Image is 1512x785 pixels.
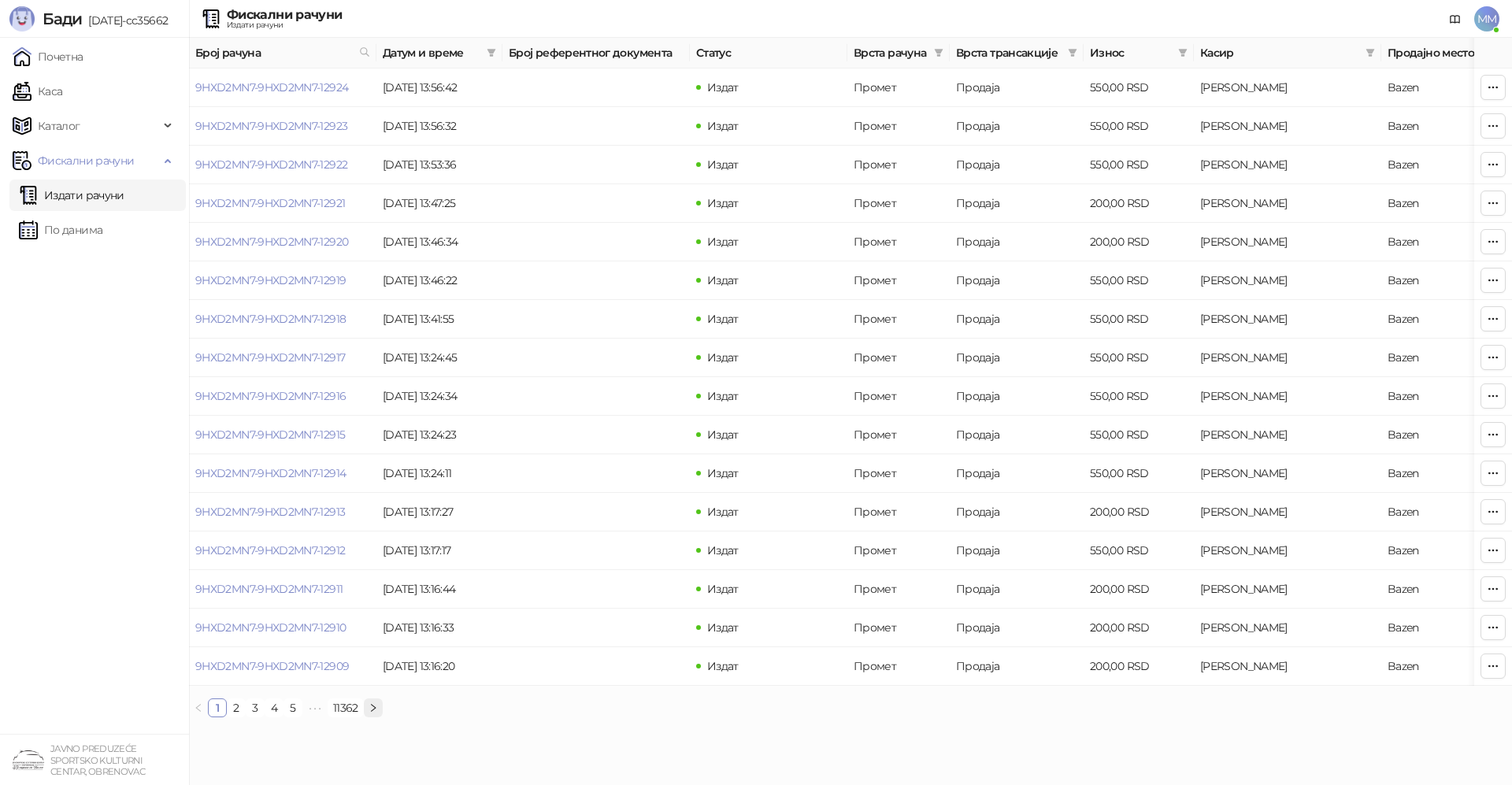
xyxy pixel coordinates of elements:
[189,698,208,717] li: Претходна страна
[189,493,376,531] td: 9HXD2MN7-9HXD2MN7-12913
[707,389,739,403] span: Издат
[376,570,502,609] td: [DATE] 13:16:44
[1084,416,1194,454] td: 550,00 RSD
[950,570,1084,609] td: Продаја
[195,196,345,210] a: 9HXD2MN7-9HXD2MN7-12921
[487,48,496,57] span: filter
[189,454,376,493] td: 9HXD2MN7-9HXD2MN7-12914
[847,107,950,146] td: Промет
[1084,69,1194,107] td: 550,00 RSD
[950,107,1084,146] td: Продаја
[1084,261,1194,300] td: 550,00 RSD
[189,647,376,686] td: 9HXD2MN7-9HXD2MN7-12909
[1178,48,1188,57] span: filter
[707,466,739,480] span: Издат
[189,377,376,416] td: 9HXD2MN7-9HXD2MN7-12916
[189,570,376,609] td: 9HXD2MN7-9HXD2MN7-12911
[1194,647,1381,686] td: Nikolina Komadina
[1200,44,1359,61] span: Касир
[707,312,739,326] span: Издат
[707,235,739,249] span: Издат
[847,377,950,416] td: Промет
[189,300,376,339] td: 9HXD2MN7-9HXD2MN7-12918
[376,146,502,184] td: [DATE] 13:53:36
[1194,454,1381,493] td: Nikolina Komadina
[950,416,1084,454] td: Продаја
[189,184,376,223] td: 9HXD2MN7-9HXD2MN7-12921
[1194,38,1381,69] th: Касир
[707,157,739,172] span: Издат
[707,428,739,442] span: Издат
[195,620,346,635] a: 9HXD2MN7-9HXD2MN7-12910
[1194,300,1381,339] td: Nikolina Komadina
[227,9,342,21] div: Фискални рачуни
[847,531,950,570] td: Промет
[376,223,502,261] td: [DATE] 13:46:34
[707,659,739,673] span: Издат
[246,699,264,716] a: 3
[1084,300,1194,339] td: 550,00 RSD
[1194,416,1381,454] td: Nikolina Komadina
[1474,6,1499,31] span: MM
[9,6,35,31] img: Logo
[847,454,950,493] td: Промет
[376,261,502,300] td: [DATE] 13:46:22
[1194,493,1381,531] td: Nikolina Komadina
[1084,184,1194,223] td: 200,00 RSD
[13,744,44,776] img: 64x64-companyLogo-4a28e1f8-f217-46d7-badd-69a834a81aaf.png
[1084,531,1194,570] td: 550,00 RSD
[707,350,739,365] span: Издат
[195,543,345,557] a: 9HXD2MN7-9HXD2MN7-12912
[950,69,1084,107] td: Продаја
[364,698,383,717] button: right
[934,48,943,57] span: filter
[284,699,302,716] a: 5
[707,119,739,133] span: Издат
[189,339,376,377] td: 9HXD2MN7-9HXD2MN7-12917
[950,38,1084,69] th: Врста трансакције
[1366,48,1375,57] span: filter
[484,41,499,65] span: filter
[227,21,342,29] div: Издати рачуни
[1194,261,1381,300] td: Nikolina Komadina
[195,659,349,673] a: 9HXD2MN7-9HXD2MN7-12909
[1090,44,1172,61] span: Износ
[1084,454,1194,493] td: 550,00 RSD
[847,339,950,377] td: Промет
[950,377,1084,416] td: Продаја
[1084,570,1194,609] td: 200,00 RSD
[195,157,347,172] a: 9HXD2MN7-9HXD2MN7-12922
[195,44,353,61] span: Број рачуна
[376,339,502,377] td: [DATE] 13:24:45
[227,698,246,717] li: 2
[950,493,1084,531] td: Продаја
[1194,146,1381,184] td: Nikolina Komadina
[376,416,502,454] td: [DATE] 13:24:23
[283,698,302,717] li: 5
[1084,493,1194,531] td: 200,00 RSD
[1194,609,1381,647] td: Nikolina Komadina
[376,531,502,570] td: [DATE] 13:17:17
[376,300,502,339] td: [DATE] 13:41:55
[189,38,376,69] th: Број рачуна
[209,699,226,716] a: 1
[82,13,168,28] span: [DATE]-cc35662
[195,80,348,94] a: 9HXD2MN7-9HXD2MN7-12924
[1065,41,1080,65] span: filter
[854,44,928,61] span: Врста рачуна
[847,261,950,300] td: Промет
[1194,377,1381,416] td: Nikolina Komadina
[1084,377,1194,416] td: 550,00 RSD
[707,543,739,557] span: Издат
[376,107,502,146] td: [DATE] 13:56:32
[707,273,739,287] span: Издат
[195,312,346,326] a: 9HXD2MN7-9HXD2MN7-12918
[38,110,80,142] span: Каталог
[950,184,1084,223] td: Продаја
[328,698,364,717] li: 11362
[50,743,145,777] small: JAVNO PREDUZEĆE SPORTSKO KULTURNI CENTAR, OBRENOVAC
[189,698,208,717] button: left
[189,531,376,570] td: 9HXD2MN7-9HXD2MN7-12912
[376,454,502,493] td: [DATE] 13:24:11
[950,261,1084,300] td: Продаја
